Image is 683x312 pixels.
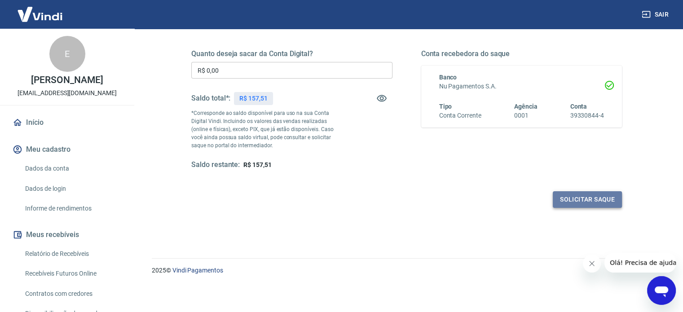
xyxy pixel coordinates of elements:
p: [PERSON_NAME] [31,75,103,85]
span: Tipo [439,103,452,110]
h6: Nu Pagamentos S.A. [439,82,604,91]
p: 2025 © [152,266,661,275]
button: Sair [640,6,672,23]
a: Vindi Pagamentos [172,267,223,274]
button: Meu cadastro [11,140,123,159]
a: Recebíveis Futuros Online [22,264,123,283]
span: R$ 157,51 [243,161,272,168]
iframe: Fechar mensagem [583,255,601,272]
h6: 39330844-4 [570,111,604,120]
div: E [49,36,85,72]
span: Agência [514,103,538,110]
a: Dados de login [22,180,123,198]
p: [EMAIL_ADDRESS][DOMAIN_NAME] [18,88,117,98]
iframe: Botão para abrir a janela de mensagens [647,276,676,305]
a: Dados da conta [22,159,123,178]
img: Vindi [11,0,69,28]
h6: Conta Corrente [439,111,481,120]
h5: Saldo total*: [191,94,230,103]
span: Olá! Precisa de ajuda? [5,6,75,13]
a: Contratos com credores [22,285,123,303]
a: Relatório de Recebíveis [22,245,123,263]
h5: Saldo restante: [191,160,240,170]
h6: 0001 [514,111,538,120]
button: Meus recebíveis [11,225,123,245]
button: Solicitar saque [553,191,622,208]
h5: Quanto deseja sacar da Conta Digital? [191,49,392,58]
a: Informe de rendimentos [22,199,123,218]
iframe: Mensagem da empresa [604,253,676,272]
span: Conta [570,103,587,110]
span: Banco [439,74,457,81]
h5: Conta recebedora do saque [421,49,622,58]
p: R$ 157,51 [239,94,268,103]
p: *Corresponde ao saldo disponível para uso na sua Conta Digital Vindi. Incluindo os valores das ve... [191,109,342,149]
a: Início [11,113,123,132]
